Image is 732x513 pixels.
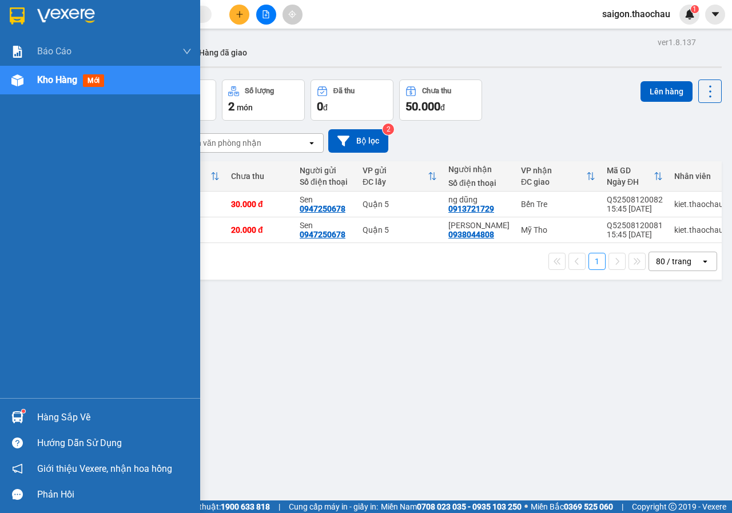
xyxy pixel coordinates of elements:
span: ng dũng [89,25,122,36]
span: đ [323,103,328,112]
div: VP nhận [521,166,586,175]
span: | [622,500,623,513]
sup: 1 [22,409,25,413]
button: Chưa thu50.000đ [399,79,482,121]
div: 15:45 [DATE] [607,204,663,213]
div: Số điện thoại [300,177,351,186]
span: SL: [150,79,164,90]
div: Đã thu [333,87,355,95]
span: Giới thiệu Vexere, nhận hoa hồng [37,462,172,476]
div: Chưa thu [231,172,288,181]
td: CR: [4,58,88,73]
strong: 0369 525 060 [564,502,613,511]
div: 30.000 đ [231,200,288,209]
p: Nhận: [89,13,170,23]
div: Quận 5 [363,200,437,209]
img: solution-icon [11,46,23,58]
span: copyright [669,503,677,511]
div: Chưa thu [422,87,451,95]
div: 0913721729 [448,204,494,213]
strong: 0708 023 035 - 0935 103 250 [417,502,522,511]
span: mới [83,74,104,87]
span: 1 - Thùng vừa (pt) [5,79,77,90]
button: Số lượng2món [222,79,305,121]
button: 1 [588,253,606,270]
th: Toggle SortBy [357,161,443,192]
div: 15:45 [DATE] [607,230,663,239]
span: 0 [18,60,23,71]
div: Ngày ĐH [607,177,654,186]
strong: 1900 633 818 [221,502,270,511]
span: file-add [262,10,270,18]
div: VP gửi [363,166,428,175]
div: ver 1.8.137 [658,36,696,49]
div: ĐC lấy [363,177,428,186]
div: Nhân viên [674,172,723,181]
button: Đã thu0đ [311,79,393,121]
div: Sen [300,195,351,204]
div: 0947250678 [300,230,345,239]
div: Chọn văn phòng nhận [182,137,261,149]
span: Miền Bắc [531,500,613,513]
span: message [12,489,23,500]
img: warehouse-icon [11,411,23,423]
span: plus [236,10,244,18]
div: Người nhận [448,165,510,174]
th: Toggle SortBy [515,161,601,192]
div: Số điện thoại [448,178,510,188]
span: 1 [164,78,170,91]
div: Hàng sắp về [37,409,192,426]
td: CC: [87,58,170,73]
span: Báo cáo [37,44,71,58]
button: caret-down [705,5,725,25]
span: Hỗ trợ kỹ thuật: [165,500,270,513]
div: Phản hồi [37,486,192,503]
span: | [279,500,280,513]
sup: 2 [383,124,394,135]
div: Q52508120081 [607,221,663,230]
span: saigon.thaochau [593,7,679,21]
button: Bộ lọc [328,129,388,153]
button: Lên hàng [640,81,693,102]
div: Người gửi [300,166,351,175]
span: Bến Tre [113,13,145,23]
div: 0947250678 [300,204,345,213]
button: plus [229,5,249,25]
div: kiet.thaochau [674,200,723,209]
div: Sen [300,221,351,230]
svg: open [701,257,710,266]
div: Q52508120082 [607,195,663,204]
span: Kho hàng [37,74,77,85]
div: Số lượng [245,87,274,95]
span: Sen [5,25,21,36]
div: Hướng dẫn sử dụng [37,435,192,452]
span: 50.000 [405,100,440,113]
div: Thanh Hồng [448,221,510,230]
img: warehouse-icon [11,74,23,86]
span: 0947250678 [5,38,56,49]
sup: 1 [691,5,699,13]
img: icon-new-feature [685,9,695,19]
span: 2 [228,100,234,113]
div: Bến Tre [521,200,595,209]
span: món [237,103,253,112]
div: kiet.thaochau [674,225,723,234]
span: đ [440,103,445,112]
span: 30.000 [102,60,130,71]
span: Miền Nam [381,500,522,513]
p: Gửi từ: [5,13,87,23]
span: aim [288,10,296,18]
button: aim [283,5,303,25]
span: question-circle [12,438,23,448]
div: 80 / trang [656,256,691,267]
div: Mã GD [607,166,654,175]
img: logo-vxr [10,7,25,25]
div: ng dũng [448,195,510,204]
span: ⚪️ [524,504,528,509]
span: notification [12,463,23,474]
div: 20.000 đ [231,225,288,234]
div: Mỹ Tho [521,225,595,234]
span: 0 [317,100,323,113]
span: Cung cấp máy in - giấy in: [289,500,378,513]
div: Quận 5 [363,225,437,234]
